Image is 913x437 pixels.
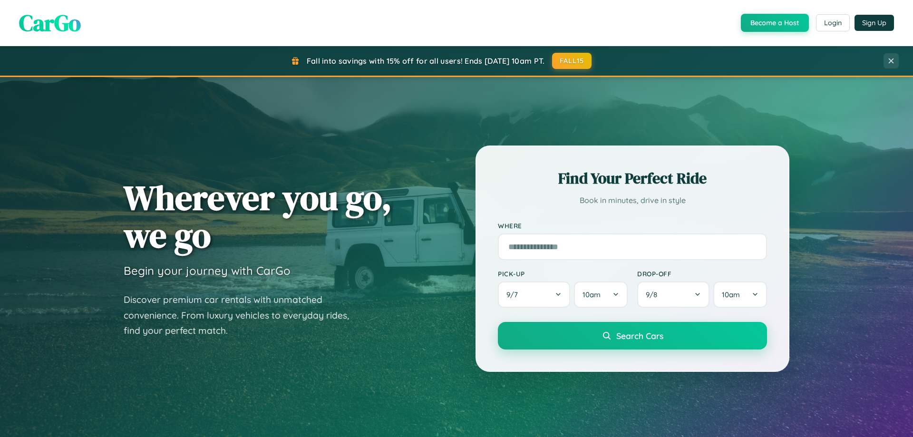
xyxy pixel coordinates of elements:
[498,270,628,278] label: Pick-up
[616,330,663,341] span: Search Cars
[637,270,767,278] label: Drop-off
[722,290,740,299] span: 10am
[574,282,628,308] button: 10am
[816,14,850,31] button: Login
[506,290,523,299] span: 9 / 7
[583,290,601,299] span: 10am
[124,179,392,254] h1: Wherever you go, we go
[637,282,709,308] button: 9/8
[498,282,570,308] button: 9/7
[498,322,767,350] button: Search Cars
[498,194,767,207] p: Book in minutes, drive in style
[855,15,894,31] button: Sign Up
[19,7,81,39] span: CarGo
[124,263,291,278] h3: Begin your journey with CarGo
[741,14,809,32] button: Become a Host
[646,290,662,299] span: 9 / 8
[498,222,767,230] label: Where
[124,292,361,339] p: Discover premium car rentals with unmatched convenience. From luxury vehicles to everyday rides, ...
[307,56,545,66] span: Fall into savings with 15% off for all users! Ends [DATE] 10am PT.
[498,168,767,189] h2: Find Your Perfect Ride
[552,53,592,69] button: FALL15
[713,282,767,308] button: 10am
